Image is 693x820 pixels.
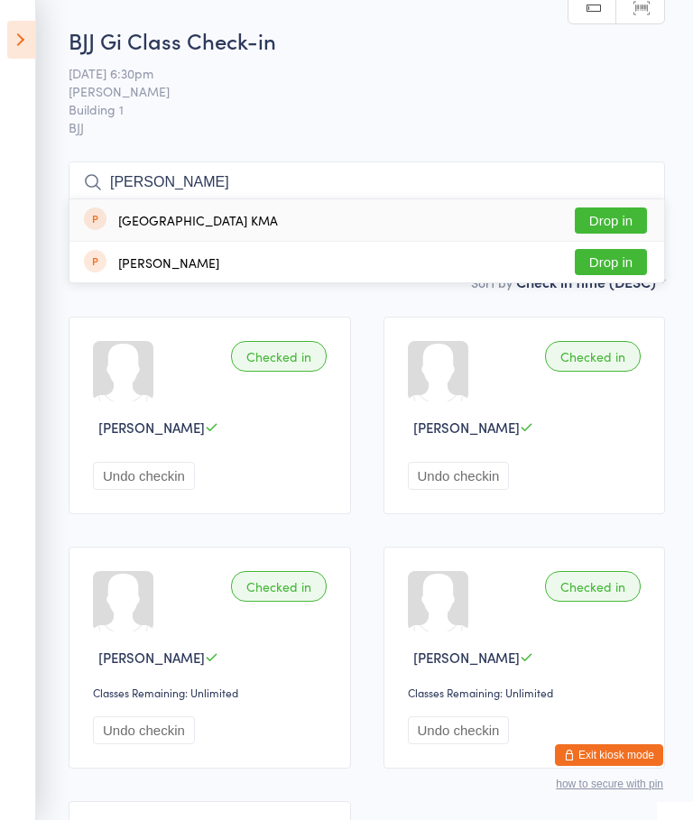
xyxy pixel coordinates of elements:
[69,64,637,82] span: [DATE] 6:30pm
[118,213,278,227] div: [GEOGRAPHIC_DATA] KMA
[555,744,663,766] button: Exit kiosk mode
[69,25,665,55] h2: BJJ Gi Class Check-in
[118,255,219,270] div: [PERSON_NAME]
[69,100,637,118] span: Building 1
[98,418,205,437] span: [PERSON_NAME]
[413,648,520,667] span: [PERSON_NAME]
[408,716,510,744] button: Undo checkin
[231,341,327,372] div: Checked in
[93,462,195,490] button: Undo checkin
[545,571,641,602] div: Checked in
[69,118,665,136] span: BJJ
[556,778,663,790] button: how to secure with pin
[408,685,647,700] div: Classes Remaining: Unlimited
[93,685,332,700] div: Classes Remaining: Unlimited
[231,571,327,602] div: Checked in
[575,207,647,234] button: Drop in
[413,418,520,437] span: [PERSON_NAME]
[408,462,510,490] button: Undo checkin
[98,648,205,667] span: [PERSON_NAME]
[575,249,647,275] button: Drop in
[69,82,637,100] span: [PERSON_NAME]
[545,341,641,372] div: Checked in
[93,716,195,744] button: Undo checkin
[69,161,665,203] input: Search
